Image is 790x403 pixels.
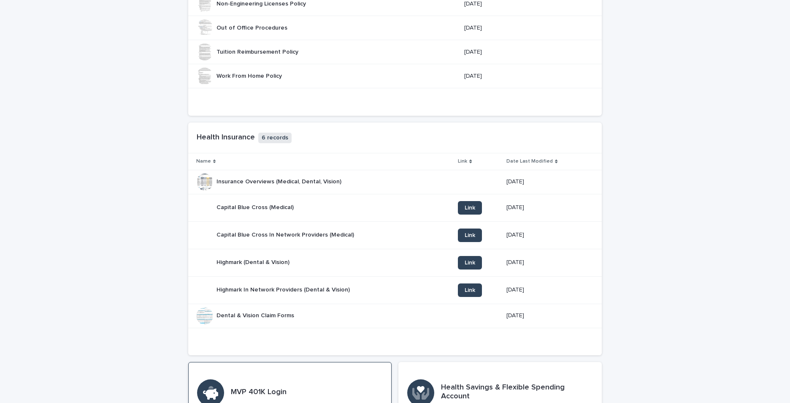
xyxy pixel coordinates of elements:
[465,232,475,238] span: Link
[216,177,343,185] p: Insurance Overviews (Medical, Dental, Vision)
[464,49,594,56] p: [DATE]
[188,194,602,221] tr: Capital Blue Cross (Medical)Capital Blue Cross (Medical) Link[DATE]
[216,23,289,32] p: Out of Office Procedures
[506,231,593,239] p: [DATE]
[465,260,475,266] span: Link
[458,256,482,270] a: Link
[188,221,602,249] tr: Capital Blue Cross In Network Providers (Medical)Capital Blue Cross In Network Providers (Medical...
[216,310,296,319] p: Dental & Vision Claim Forms
[216,285,352,294] p: Highmark In Network Providers (Dental & Vision)
[506,312,593,319] p: [DATE]
[216,71,284,80] p: Work From Home Policy
[458,201,482,215] a: Link
[188,170,602,194] tr: Insurance Overviews (Medical, Dental, Vision)Insurance Overviews (Medical, Dental, Vision) [DATE]
[465,287,475,293] span: Link
[506,259,593,266] p: [DATE]
[458,283,482,297] a: Link
[197,133,255,142] h1: Health Insurance
[465,205,475,211] span: Link
[188,16,602,40] tr: Out of Office ProceduresOut of Office Procedures [DATE]
[464,25,594,32] p: [DATE]
[188,249,602,276] tr: Highmark (Dental & Vision)Highmark (Dental & Vision) Link[DATE]
[506,178,593,185] p: [DATE]
[441,383,593,401] h3: Health Savings & Flexible Spending Account
[464,0,594,8] p: [DATE]
[188,304,602,328] tr: Dental & Vision Claim FormsDental & Vision Claim Forms [DATE]
[188,40,602,64] tr: Tuition Reimbursement PolicyTuition Reimbursement Policy [DATE]
[216,230,356,239] p: Capital Blue Cross In Network Providers (Medical)
[458,157,467,166] p: Link
[188,64,602,88] tr: Work From Home PolicyWork From Home Policy [DATE]
[506,157,553,166] p: Date Last Modified
[506,286,593,294] p: [DATE]
[458,229,482,242] a: Link
[196,157,211,166] p: Name
[506,204,593,211] p: [DATE]
[231,388,287,397] h3: MVP 401K Login
[216,257,291,266] p: Highmark (Dental & Vision)
[216,202,295,211] p: Capital Blue Cross (Medical)
[216,47,300,56] p: Tuition Reimbursement Policy
[188,276,602,304] tr: Highmark In Network Providers (Dental & Vision)Highmark In Network Providers (Dental & Vision) Li...
[464,73,594,80] p: [DATE]
[258,133,292,143] p: 6 records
